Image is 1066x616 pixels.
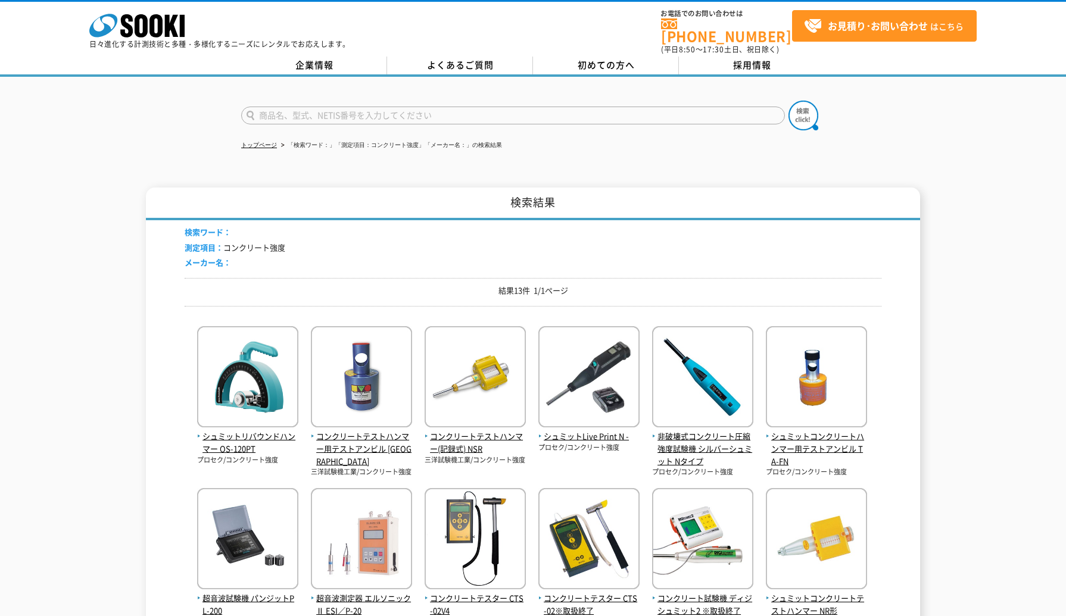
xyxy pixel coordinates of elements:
span: メーカー名： [185,257,231,268]
a: シュミットリバウンドハンマー OS-120PT [197,418,298,455]
span: 測定項目： [185,242,223,253]
a: よくあるご質問 [387,57,533,74]
a: [PHONE_NUMBER] [661,18,792,43]
li: コンクリート強度 [185,242,285,254]
img: TA-FN [766,326,867,430]
a: 初めての方へ [533,57,679,74]
img: NR形 [766,488,867,592]
a: コンクリートテストハンマー(記録式) NSR [425,418,526,455]
img: シルバーシュミット Nタイプ [652,326,753,430]
span: 17:30 [703,44,724,55]
a: シュミットコンクリートハンマー用テストアンビル TA-FN [766,418,867,467]
p: プロセク/コンクリート強度 [766,467,867,477]
span: お電話でのお問い合わせは [661,10,792,17]
span: はこちら [804,17,964,35]
span: コンクリートテストハンマー用テストアンビル [GEOGRAPHIC_DATA] [311,430,412,467]
img: CTS-02V4 [425,488,526,592]
a: シュミットLive Print N - [538,418,640,443]
img: btn_search.png [788,101,818,130]
h1: 検索結果 [146,187,920,220]
img: CA [311,326,412,430]
span: (平日 ～ 土日、祝日除く) [661,44,779,55]
p: 結果13件 1/1ページ [185,284,881,297]
p: プロセク/コンクリート強度 [538,443,640,453]
span: 初めての方へ [578,58,635,71]
img: パンジットPL-200 [197,488,298,592]
a: お見積り･お問い合わせはこちら [792,10,977,42]
img: OS-120PT [197,326,298,430]
img: エルソニックⅡ ESI／P-20 [311,488,412,592]
li: 「検索ワード：」「測定項目：コンクリート強度」「メーカー名：」の検索結果 [279,139,502,152]
p: 三洋試験機工業/コンクリート強度 [311,467,412,477]
img: - [538,326,640,430]
img: CTS-02※取扱終了 [538,488,640,592]
strong: お見積り･お問い合わせ [828,18,928,33]
input: 商品名、型式、NETIS番号を入力してください [241,107,785,124]
a: コンクリートテストハンマー用テストアンビル [GEOGRAPHIC_DATA] [311,418,412,467]
span: シュミットリバウンドハンマー OS-120PT [197,430,298,455]
img: ディジシュミット2 ※取扱終了 [652,488,753,592]
a: 非破壊式コンクリート圧縮強度試験機 シルバーシュミット Nタイプ [652,418,753,467]
span: 検索ワード： [185,226,231,237]
a: 採用情報 [679,57,825,74]
a: 企業情報 [241,57,387,74]
img: NSR [425,326,526,430]
span: 非破壊式コンクリート圧縮強度試験機 シルバーシュミット Nタイプ [652,430,753,467]
span: 8:50 [679,44,696,55]
p: 三洋試験機工業/コンクリート強度 [425,455,526,465]
p: 日々進化する計測技術と多種・多様化するニーズにレンタルでお応えします。 [89,40,350,48]
p: プロセク/コンクリート強度 [652,467,753,477]
span: シュミットLive Print N - [538,430,640,443]
span: シュミットコンクリートハンマー用テストアンビル TA-FN [766,430,867,467]
a: トップページ [241,142,277,148]
p: プロセク/コンクリート強度 [197,455,298,465]
span: コンクリートテストハンマー(記録式) NSR [425,430,526,455]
